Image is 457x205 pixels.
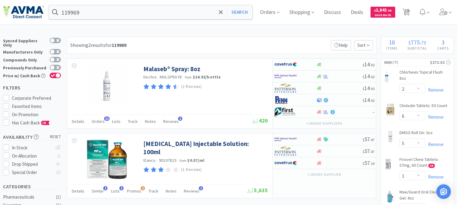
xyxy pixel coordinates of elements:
a: Remove [425,141,444,147]
div: Corporate Preferred [12,95,61,102]
span: Details [72,188,84,194]
span: $ [409,40,411,46]
h5: Categories [3,183,61,190]
span: 73 [421,40,426,46]
div: Synced Suppliers Only [3,38,47,47]
img: 77fca1acd8b6420a9015268ca798ef17_1.png [274,60,297,69]
span: MALSPRAY8 [160,74,182,80]
span: 14 [363,73,374,80]
div: ( 1 ) [56,193,61,201]
span: $ [363,86,364,91]
div: Previously Purchased [3,65,47,70]
img: e4e33dab9f054f5782a47901c742baa9_102.png [3,6,44,19]
span: 1 [141,186,145,190]
span: Similar [92,188,104,194]
span: $ [363,149,364,154]
span: Notes [145,119,156,124]
span: 1 [199,186,203,190]
img: e77680b11cc048cd93748b7c361e07d2_7903.png [384,103,396,116]
div: Compounds Only [3,57,47,62]
span: . 92 [370,63,374,67]
span: MWI [384,59,392,66]
span: 14 [363,96,374,103]
span: Details [72,119,84,124]
img: 77fca1acd8b6420a9015268ca798ef17_1.png [274,158,297,168]
a: Firovet Chew Tablets: 57mg, 60 Count CB [399,157,451,171]
span: Promos [127,188,141,194]
span: Cash Back [374,14,392,18]
div: On Promotion [12,111,61,118]
span: - [373,108,374,115]
h5: Filters [3,84,61,91]
a: DMSO Roll On: 3oz [399,130,433,138]
span: $ [363,137,364,142]
h4: Items [381,45,402,51]
span: . 07 [370,149,374,154]
span: Track [128,119,138,124]
span: for [105,42,126,48]
span: $ [363,63,364,67]
span: 18 [389,38,395,46]
a: 18 [400,10,413,16]
span: 5,635 [247,187,268,194]
span: . 92 [370,75,374,79]
span: . 92 [370,98,374,103]
span: 57 [363,148,374,155]
span: Reviews [184,188,199,194]
span: from [180,158,186,163]
span: $ [374,9,376,12]
span: 2,843 [374,7,392,13]
div: Drop Shipped [12,161,52,168]
img: 10dc806f6ede43e688124a58f845c9bc_7929.png [384,130,396,143]
a: Deals [348,10,366,15]
span: Reviews [163,119,179,124]
span: 11 [104,116,110,121]
a: Cholodin Tablets: 50 Count [399,103,447,111]
span: Lists [111,188,120,194]
div: In Stock [12,144,52,151]
div: Special Order [12,169,52,176]
div: Pharmaceuticals [3,193,52,201]
a: Elanco [143,158,156,163]
div: On Allocation [12,152,52,160]
a: [MEDICAL_DATA] Injectable Solution: 100ml [143,140,266,156]
span: 420 [252,117,268,124]
strong: $0.57 / ml [187,158,204,163]
img: df83cedb210b45b9a366dbba8c33f8a1_18075.png [384,190,396,203]
img: e1133ece90fa4a959c5ae41b0808c578_9.png [274,96,297,105]
span: · [183,74,184,80]
p: (2 Reviews) [181,84,202,90]
button: +1more supplier [304,170,344,179]
span: ( 9 ) [392,59,430,65]
span: · [178,158,179,163]
img: 2f7751e0bef24510b0033b47b99fed39_617033.png [384,158,392,170]
span: $ [363,161,364,166]
span: . 07 [370,137,374,142]
div: Manufacturers Only [3,49,47,54]
img: f6b2451649754179b5b4e0c70c3f7cb0_2.png [274,135,297,144]
div: $273.53 [430,59,451,66]
span: 1 [119,186,124,190]
span: $ [363,98,364,103]
h4: Carts [432,45,454,51]
div: Showing 2 results [70,41,126,49]
a: Dechra [143,74,157,80]
span: 57 [363,159,374,166]
span: 90207825 [159,158,177,163]
span: . 92 [370,86,374,91]
div: . [402,39,432,45]
a: Discuss [322,10,343,15]
span: · [157,158,158,163]
img: f6b2451649754179b5b4e0c70c3f7cb0_2.png [274,72,297,81]
span: 14 [363,85,374,92]
span: CB [41,121,47,125]
span: 3 [441,38,445,46]
a: Remove [425,114,444,120]
span: CB [429,164,434,168]
span: Lists [112,119,121,124]
div: Favorited Items [12,103,61,110]
span: reset [50,134,61,140]
img: 67d67680309e4a0bb49a5ff0391dcc42_6.png [274,107,297,116]
strong: 119969 [112,42,126,48]
a: Remove [425,174,444,180]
